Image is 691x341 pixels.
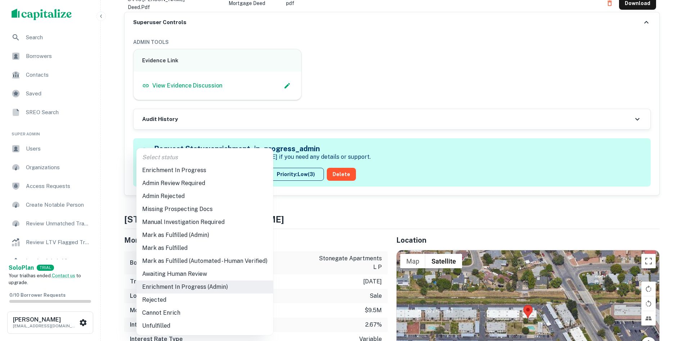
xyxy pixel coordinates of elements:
li: Cannot Enrich [136,306,273,319]
li: Awaiting Human Review [136,268,273,281]
li: Mark as Fulfilled [136,242,273,255]
iframe: Chat Widget [655,283,691,318]
li: Enrichment In Progress (Admin) [136,281,273,293]
li: Mark as Fulfilled (Automated - Human Verified) [136,255,273,268]
li: Enrichment In Progress [136,164,273,177]
li: Unfulfilled [136,319,273,332]
li: Manual Investigation Required [136,216,273,229]
li: Admin Review Required [136,177,273,190]
li: Missing Prospecting Docs [136,203,273,216]
li: Rejected [136,293,273,306]
li: Admin Rejected [136,190,273,203]
li: Mark as Fulfilled (Admin) [136,229,273,242]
